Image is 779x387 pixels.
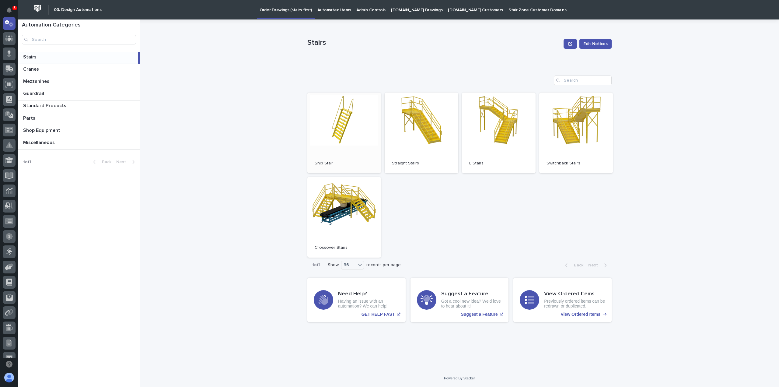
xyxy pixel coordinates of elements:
p: View Ordered Items [561,312,600,317]
button: Notifications [3,4,16,16]
button: Edit Notices [579,39,612,49]
a: GuardrailGuardrail [18,88,140,100]
p: 1 of 1 [18,155,36,170]
p: Mezzanines [23,77,51,84]
p: Stairs [307,38,561,47]
span: Help Docs [12,77,33,83]
p: 5 [13,6,16,10]
p: Shop Equipment [23,126,61,133]
button: Next [586,262,612,268]
a: View Ordered Items [513,278,612,322]
p: Miscellaneous [23,139,56,146]
p: Suggest a Feature [461,312,498,317]
p: How can we help? [6,34,111,44]
p: Got a cool new idea? We'd love to hear about it! [441,299,502,309]
p: L Stairs [469,161,528,166]
a: MezzaninesMezzanines [18,76,140,88]
p: Straight Stairs [392,161,451,166]
div: Notifications5 [8,7,16,17]
h3: Need Help? [338,291,399,297]
a: 📖Help Docs [4,74,36,85]
span: Onboarding Call [44,77,78,83]
button: Next [114,159,140,165]
img: Workspace Logo [32,3,43,14]
h3: Suggest a Feature [441,291,502,297]
h3: View Ordered Items [544,291,605,297]
p: Stairs [23,53,38,60]
img: 1736555164131-43832dd5-751b-4058-ba23-39d91318e5a0 [6,94,17,105]
p: Ship Stair [315,161,374,166]
a: Switchback Stairs [539,93,613,173]
a: GET HELP FAST [307,278,406,322]
p: Having an issue with an automation? We can help! [338,299,399,309]
p: records per page [366,262,401,268]
p: 1 of 1 [307,258,325,273]
a: Shop EquipmentShop Equipment [18,125,140,137]
div: 🔗 [38,77,43,82]
a: Powered byPylon [43,112,74,117]
a: StairsStairs [18,52,140,64]
a: Ship Stair [307,93,381,173]
p: Welcome 👋 [6,24,111,34]
span: Pylon [61,113,74,117]
div: 36 [341,262,356,268]
p: Previously ordered items can be redrawn or duplicated. [544,299,605,309]
p: Parts [23,114,37,121]
p: GET HELP FAST [362,312,395,317]
button: Back [88,159,114,165]
h1: Automation Categories [22,22,136,29]
div: We're offline, we will be back soon! [21,100,85,105]
span: Next [588,263,602,267]
a: Powered By Stacker [444,376,475,380]
span: Back [98,160,111,164]
span: Edit Notices [583,41,608,47]
h2: 03. Design Automations [54,7,102,12]
a: CranesCranes [18,64,140,76]
p: Guardrail [23,90,45,97]
div: 📖 [6,77,11,82]
a: MiscellaneousMiscellaneous [18,137,140,150]
span: Next [116,160,130,164]
input: Search [554,76,612,85]
span: Back [570,263,583,267]
button: Start new chat [103,96,111,103]
p: Show [328,262,339,268]
button: Open support chat [3,358,16,371]
img: Stacker [6,6,18,18]
button: users-avatar [3,371,16,384]
a: Straight Stairs [385,93,458,173]
button: Back [560,262,586,268]
a: Crossover Stairs [307,177,381,258]
p: Standard Products [23,102,68,109]
input: Search [22,35,136,44]
div: Start new chat [21,94,100,100]
a: Suggest a Feature [410,278,509,322]
p: Switchback Stairs [547,161,606,166]
p: Cranes [23,65,40,72]
a: Standard ProductsStandard Products [18,100,140,113]
a: 🔗Onboarding Call [36,74,80,85]
a: L Stairs [462,93,536,173]
a: PartsParts [18,113,140,125]
p: Crossover Stairs [315,245,374,250]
